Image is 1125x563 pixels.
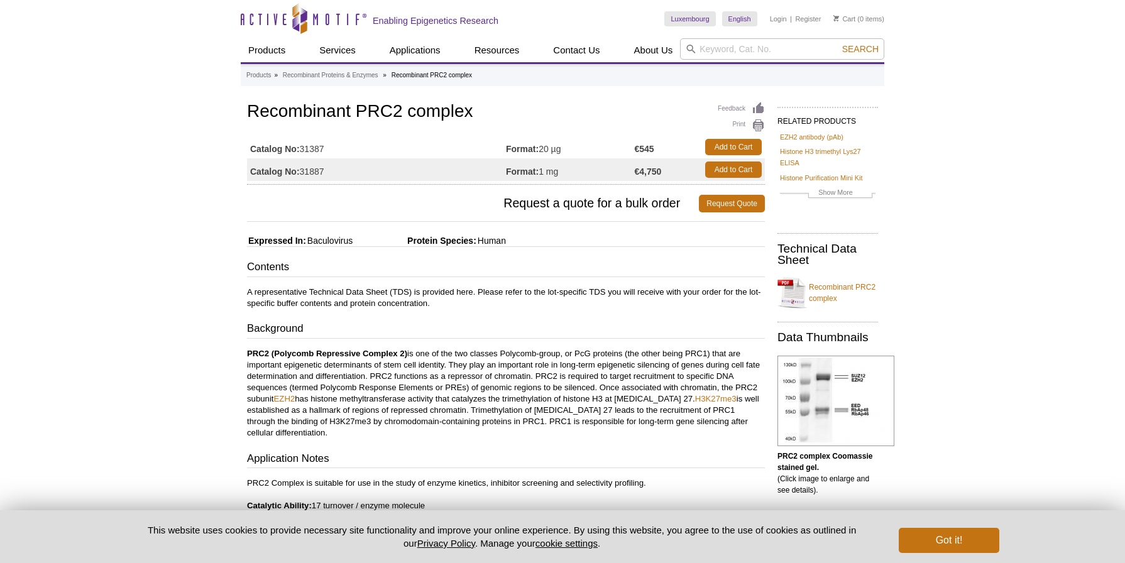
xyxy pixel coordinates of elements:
a: Privacy Policy [417,538,475,549]
strong: €545 [635,143,654,155]
strong: PRC2 (Polycomb Repressive Complex 2) [247,349,407,358]
h1: Recombinant PRC2 complex [247,102,765,123]
h3: Contents [247,260,765,277]
span: Expressed In: [247,236,306,246]
h2: Enabling Epigenetics Research [373,15,498,26]
a: Histone H3 trimethyl Lys27 ELISA [780,146,875,168]
button: Search [838,43,882,55]
p: is one of the two classes Polycomb-group, or PcG proteins (the other being PRC1) that are importa... [247,348,765,439]
img: Your Cart [833,15,839,21]
a: Cart [833,14,855,23]
a: Register [795,14,821,23]
img: PRC2 complex Coomassie gel [777,356,894,446]
h3: Application Notes [247,451,765,469]
a: Products [246,70,271,81]
a: H3K27me3 [695,394,737,403]
a: Applications [382,38,448,62]
p: PRC2 Complex is suitable for use in the study of enzyme kinetics, inhibitor screening and selecti... [247,478,765,557]
a: Add to Cart [705,139,762,155]
strong: Catalog No: [250,143,300,155]
li: (0 items) [833,11,884,26]
a: Feedback [718,102,765,116]
a: Products [241,38,293,62]
p: (Click image to enlarge and see details). [777,451,878,496]
h2: RELATED PRODUCTS [777,107,878,129]
span: Human [476,236,506,246]
strong: Format: [506,143,539,155]
td: 31887 [247,158,506,181]
span: Baculovirus [306,236,353,246]
p: A representative Technical Data Sheet (TDS) is provided here. Please refer to the lot-specific TD... [247,287,765,309]
a: Add to Cart [705,161,762,178]
a: Histone Purification Mini Kit [780,172,862,183]
a: Show More [780,187,875,201]
input: Keyword, Cat. No. [680,38,884,60]
a: Services [312,38,363,62]
strong: Catalog No: [250,166,300,177]
li: Recombinant PRC2 complex [392,72,472,79]
a: English [722,11,757,26]
span: Protein Species: [355,236,476,246]
button: Got it! [899,528,999,553]
a: Contact Us [546,38,607,62]
p: This website uses cookies to provide necessary site functionality and improve your online experie... [126,523,878,550]
a: EZH2 [274,394,295,403]
h2: Data Thumbnails [777,332,878,343]
a: EZH2 antibody (pAb) [780,131,843,143]
strong: Catalytic Ability: [247,501,312,510]
li: » [274,72,278,79]
a: Luxembourg [664,11,715,26]
b: PRC2 complex Coomassie stained gel. [777,452,872,472]
strong: Format: [506,166,539,177]
a: Login [770,14,787,23]
span: Search [842,44,879,54]
h3: Background [247,321,765,339]
td: 20 µg [506,136,635,158]
a: About Us [627,38,681,62]
a: Request Quote [699,195,765,212]
td: 1 mg [506,158,635,181]
a: Resources [467,38,527,62]
a: Recombinant Proteins & Enzymes [283,70,378,81]
button: cookie settings [535,538,598,549]
a: Recombinant PRC2 complex [777,274,878,312]
li: » [383,72,387,79]
li: | [790,11,792,26]
a: Print [718,119,765,133]
h2: Technical Data Sheet [777,243,878,266]
strong: €4,750 [635,166,662,177]
td: 31387 [247,136,506,158]
span: Request a quote for a bulk order [247,195,699,212]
